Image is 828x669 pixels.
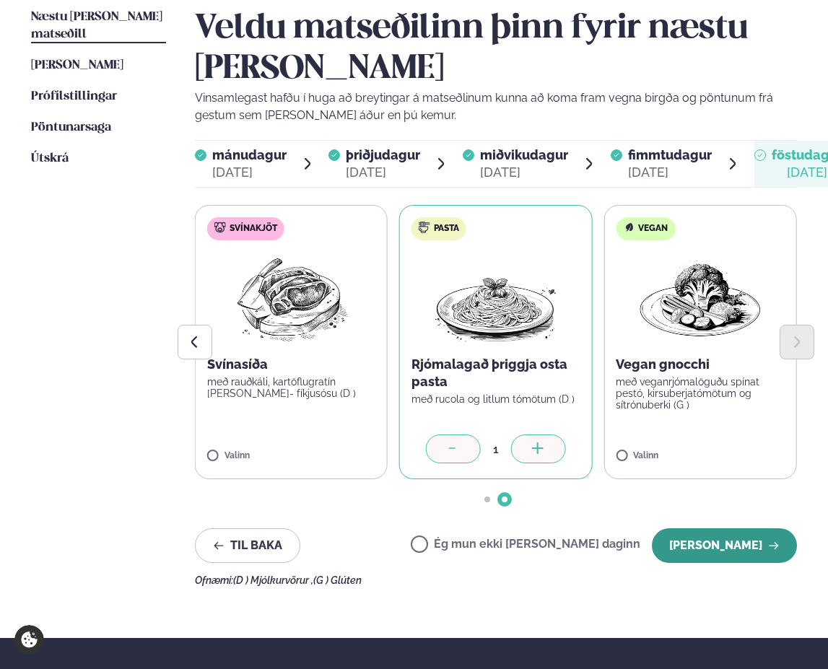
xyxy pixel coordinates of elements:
span: Vegan [638,223,668,235]
img: Spagetti.png [432,252,559,344]
span: Svínakjöt [230,223,277,235]
span: þriðjudagur [346,147,420,162]
div: 1 [481,441,511,458]
p: með veganrjómalöguðu spínat pestó, kirsuberjatómötum og sítrónuberki (G ) [616,376,784,411]
span: (D ) Mjólkurvörur , [233,574,313,586]
span: Pöntunarsaga [31,121,111,134]
a: Næstu [PERSON_NAME] matseðill [31,9,166,43]
h2: Veldu matseðilinn þinn fyrir næstu [PERSON_NAME] [195,9,798,89]
div: [DATE] [212,164,287,181]
img: pork.svg [214,222,226,233]
p: Rjómalagað þriggja osta pasta [411,356,580,390]
a: Cookie settings [14,625,44,655]
span: Go to slide 2 [502,497,507,502]
span: (G ) Glúten [313,574,362,586]
span: fimmtudagur [628,147,712,162]
a: Útskrá [31,150,69,167]
a: [PERSON_NAME] [31,57,123,74]
a: Pöntunarsaga [31,119,111,136]
div: Ofnæmi: [195,574,798,586]
p: með rauðkáli, kartöflugratín [PERSON_NAME]- fíkjusósu (D ) [207,376,375,399]
span: Útskrá [31,152,69,165]
span: Næstu [PERSON_NAME] matseðill [31,11,162,40]
span: miðvikudagur [480,147,568,162]
img: Vegan.png [637,252,764,344]
span: Prófílstillingar [31,90,117,102]
button: Previous slide [178,325,212,359]
p: með rucola og litlum tómötum (D ) [411,393,580,405]
p: Vegan gnocchi [616,356,784,373]
div: [DATE] [346,164,420,181]
button: Til baka [195,528,300,563]
img: Vegan.svg [623,222,635,233]
button: [PERSON_NAME] [652,528,797,563]
a: Prófílstillingar [31,88,117,105]
span: Pasta [434,223,459,235]
img: Pork-Meat.png [227,252,355,344]
p: Svínasíða [207,356,375,373]
div: [DATE] [628,164,712,181]
span: [PERSON_NAME] [31,59,123,71]
span: mánudagur [212,147,287,162]
p: Vinsamlegast hafðu í huga að breytingar á matseðlinum kunna að koma fram vegna birgða og pöntunum... [195,89,798,124]
div: [DATE] [480,164,568,181]
button: Next slide [780,325,814,359]
span: Go to slide 1 [484,497,490,502]
img: pasta.svg [419,222,430,233]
